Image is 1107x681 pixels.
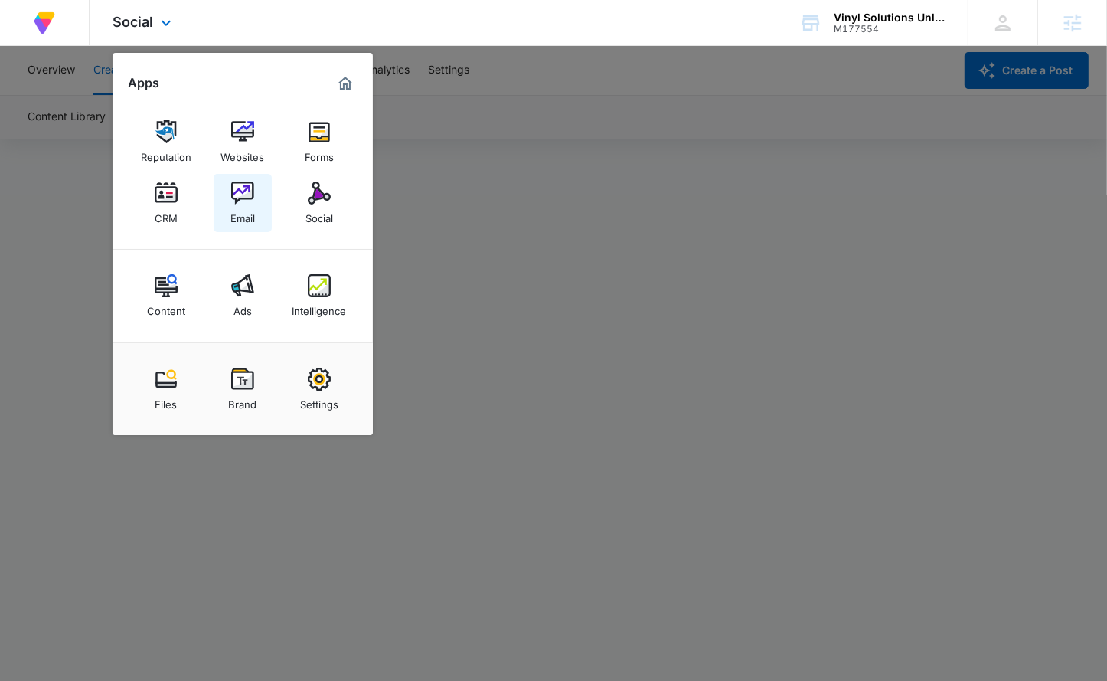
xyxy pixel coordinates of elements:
div: Settings [300,391,338,411]
a: Settings [290,360,348,418]
a: Reputation [137,113,195,171]
a: Marketing 360® Dashboard [333,71,358,96]
div: account name [834,11,945,24]
a: CRM [137,174,195,232]
div: Websites [221,143,265,163]
img: Volusion [31,9,58,37]
a: Forms [290,113,348,171]
div: Intelligence [292,297,347,317]
a: Websites [214,113,272,171]
div: Reputation [141,143,191,163]
div: account id [834,24,945,34]
a: Files [137,360,195,418]
a: Intelligence [290,267,348,325]
a: Brand [214,360,272,418]
a: Ads [214,267,272,325]
div: CRM [155,205,178,224]
h2: Apps [128,76,159,90]
a: Email [214,174,272,232]
div: Content [147,297,185,317]
div: Email [230,205,255,224]
div: Ads [233,297,252,317]
span: Social [113,14,153,30]
div: Files [155,391,178,411]
div: Brand [229,391,257,411]
div: Social [305,205,333,224]
a: Social [290,174,348,232]
div: Forms [305,143,334,163]
a: Content [137,267,195,325]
